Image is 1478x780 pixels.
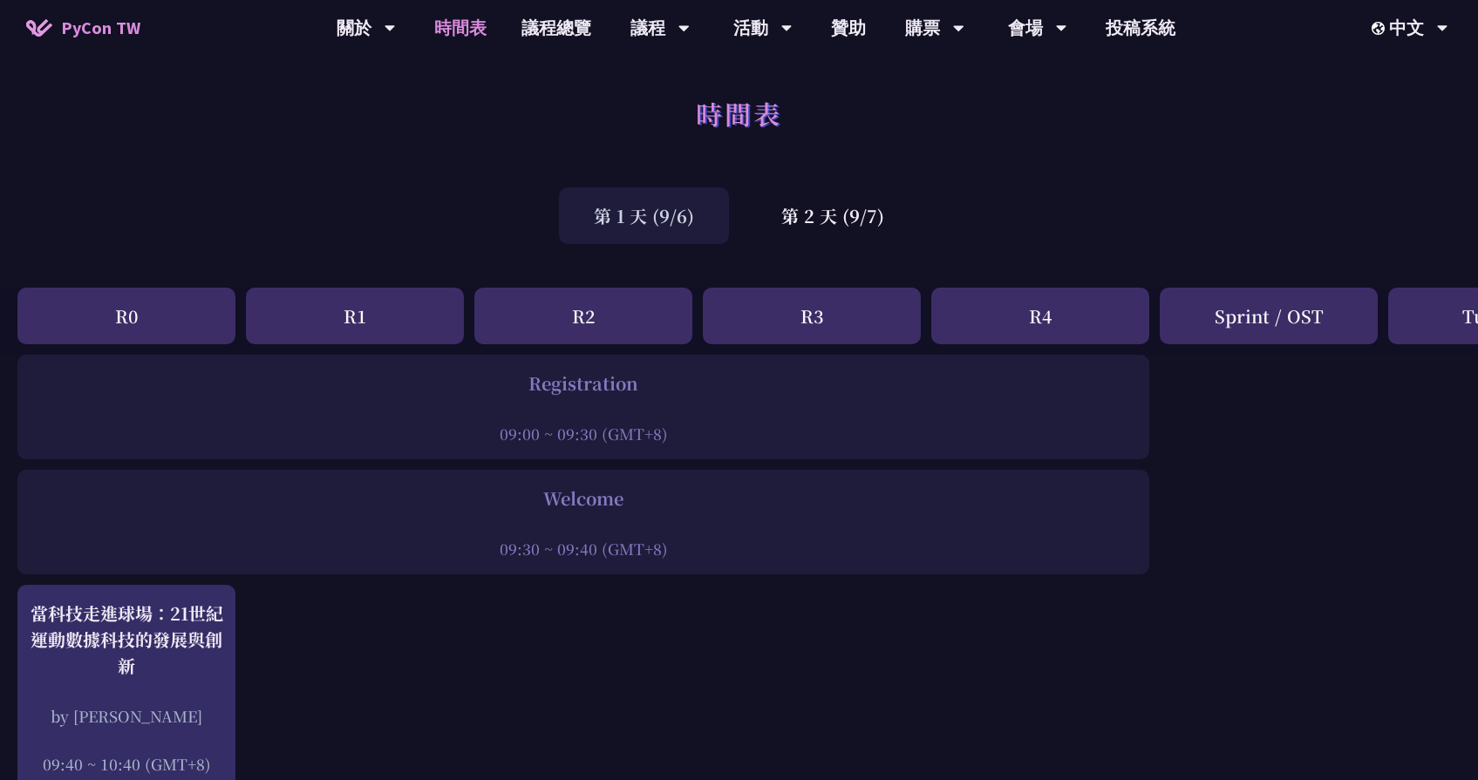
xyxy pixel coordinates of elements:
[17,288,235,344] div: R0
[26,705,227,727] div: by [PERSON_NAME]
[26,753,227,775] div: 09:40 ~ 10:40 (GMT+8)
[703,288,921,344] div: R3
[1372,22,1389,35] img: Locale Icon
[246,288,464,344] div: R1
[931,288,1149,344] div: R4
[26,600,227,775] a: 當科技走進球場：21世紀運動數據科技的發展與創新 by [PERSON_NAME] 09:40 ~ 10:40 (GMT+8)
[559,187,729,244] div: 第 1 天 (9/6)
[696,87,782,139] h1: 時間表
[61,15,140,41] span: PyCon TW
[26,19,52,37] img: Home icon of PyCon TW 2025
[26,370,1141,397] div: Registration
[26,423,1141,444] div: 09:00 ~ 09:30 (GMT+8)
[26,600,227,679] div: 當科技走進球場：21世紀運動數據科技的發展與創新
[26,538,1141,560] div: 09:30 ~ 09:40 (GMT+8)
[9,6,158,50] a: PyCon TW
[474,288,692,344] div: R2
[26,485,1141,512] div: Welcome
[1160,288,1378,344] div: Sprint / OST
[746,187,919,244] div: 第 2 天 (9/7)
